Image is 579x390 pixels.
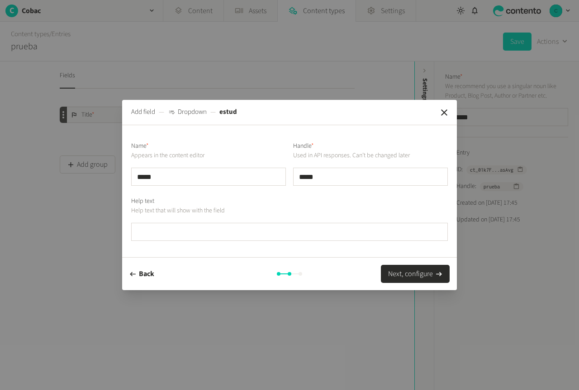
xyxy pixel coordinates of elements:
[178,107,207,117] span: Dropdown
[381,265,450,283] button: Next, configure
[293,141,314,151] label: Handle
[210,107,216,117] span: ―
[131,151,286,160] p: Appears in the content editor
[129,265,154,283] button: Back
[131,141,149,151] label: Name
[219,107,237,117] span: estud
[131,206,448,216] p: Help text that will show with the field
[131,197,154,206] label: Help text
[159,107,164,117] span: ―
[293,151,448,160] p: Used in API responses. Can’t be changed later
[131,107,155,117] span: Add field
